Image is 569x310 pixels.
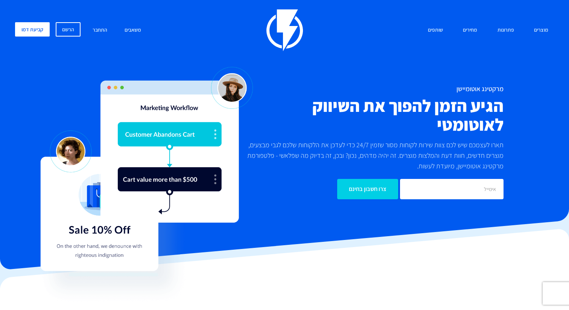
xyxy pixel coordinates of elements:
a: קביעת דמו [15,22,50,37]
a: הרשם [56,22,81,37]
input: צרו חשבון בחינם [337,179,398,199]
a: התחבר [87,22,113,38]
p: תארו לעצמכם שיש לכם צוות שירות לקוחות מסור שזמין 24/7 כדי לעדכן את הלקוחות שלכם לגבי מבצעים, מוצר... [245,140,504,171]
h1: מרקטינג אוטומיישן [245,85,504,93]
a: מוצרים [528,22,554,38]
a: מחירים [457,22,483,38]
h2: הגיע הזמן להפוך את השיווק לאוטומטי [245,96,504,134]
input: אימייל [400,179,503,199]
a: שותפים [422,22,449,38]
a: פתרונות [492,22,520,38]
a: משאבים [119,22,147,38]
